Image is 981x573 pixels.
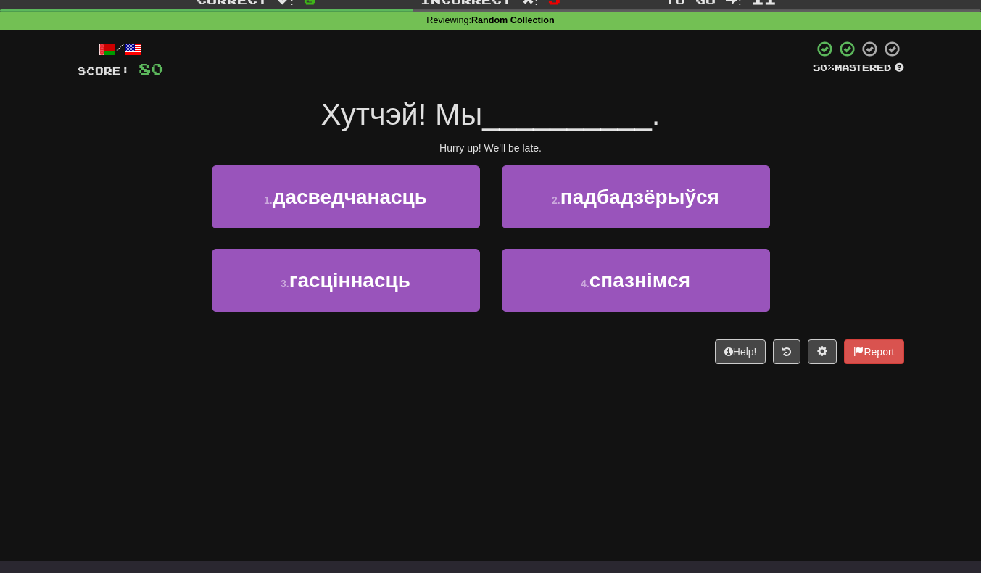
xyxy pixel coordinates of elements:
[552,194,560,206] small: 2 .
[289,269,410,292] span: гасціннасць
[813,62,835,73] span: 50 %
[281,278,289,289] small: 3 .
[844,339,903,364] button: Report
[502,165,770,228] button: 2.падбадзёрыўся
[212,165,480,228] button: 1.дасведчанасць
[502,249,770,312] button: 4.спазнімся
[78,65,130,77] span: Score:
[715,339,766,364] button: Help!
[773,339,800,364] button: Round history (alt+y)
[652,97,661,131] span: .
[78,141,904,155] div: Hurry up! We'll be late.
[560,186,719,208] span: падбадзёрыўся
[321,97,483,131] span: Хутчэй! Мы
[273,186,427,208] span: дасведчанасць
[581,278,589,289] small: 4 .
[138,59,163,78] span: 80
[482,97,652,131] span: __________
[471,15,555,25] strong: Random Collection
[212,249,480,312] button: 3.гасціннасць
[813,62,904,75] div: Mastered
[589,269,690,292] span: спазнімся
[264,194,273,206] small: 1 .
[78,40,163,58] div: /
